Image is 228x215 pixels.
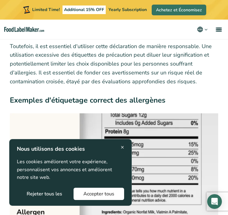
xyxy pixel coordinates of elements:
[17,145,85,153] strong: Nous utilisons des cookies
[32,7,60,13] span: Limited Time!
[152,5,206,15] a: Achetez et Économisez
[74,188,124,200] button: Accepter tous
[63,6,106,14] span: Additional 15% OFF
[208,20,228,39] a: menu
[17,188,72,200] button: Rejeter tous les
[207,194,222,209] div: Open Intercom Messenger
[10,95,165,105] strong: Exemples d'étiquetage correct des allergènes
[17,158,124,182] p: Les cookies améliorent votre expérience, personnalisent vos annonces et améliorent notre site web.
[108,7,147,13] span: Yearly Subscription
[121,143,124,151] span: ×
[10,42,218,86] p: Toutefois, il est essentiel d'utiliser cette déclaration de manière responsable. Une utilisation ...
